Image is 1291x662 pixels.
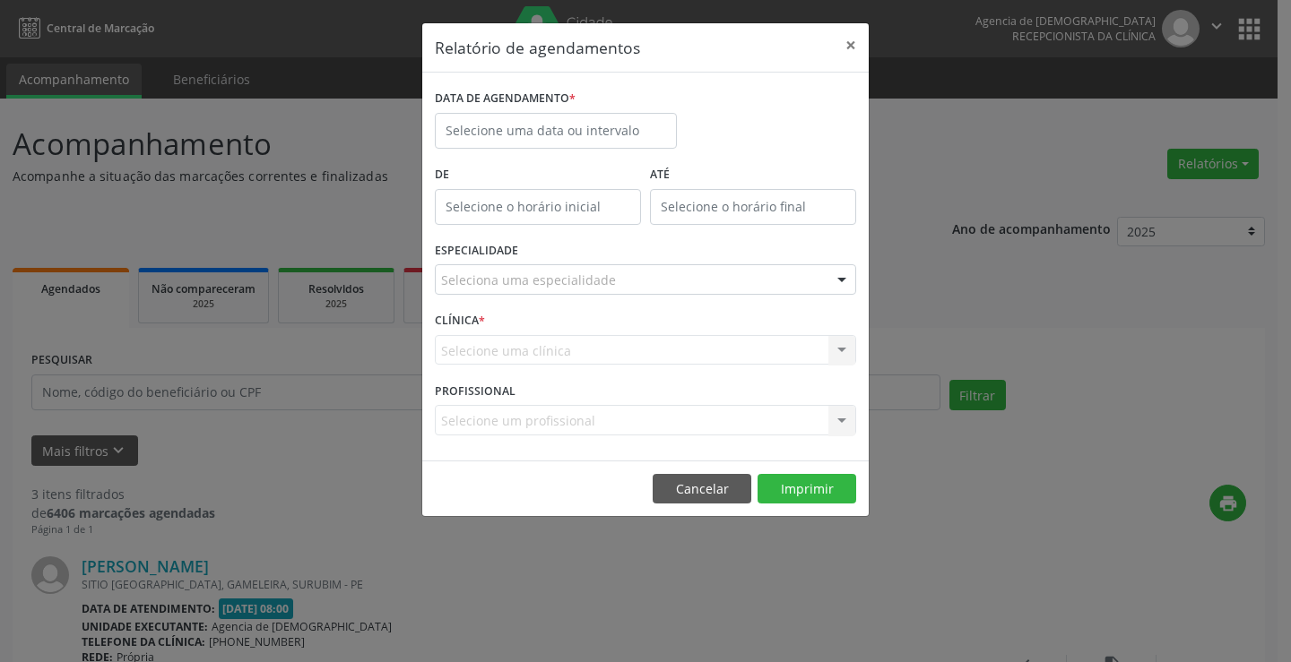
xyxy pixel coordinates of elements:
[441,271,616,289] span: Seleciona uma especialidade
[435,237,518,265] label: ESPECIALIDADE
[435,377,516,405] label: PROFISSIONAL
[435,161,641,189] label: De
[653,474,751,504] button: Cancelar
[435,36,640,59] h5: Relatório de agendamentos
[758,474,856,504] button: Imprimir
[435,85,576,113] label: DATA DE AGENDAMENTO
[650,189,856,225] input: Selecione o horário final
[435,189,641,225] input: Selecione o horário inicial
[435,307,485,335] label: CLÍNICA
[650,161,856,189] label: ATÉ
[833,23,869,67] button: Close
[435,113,677,149] input: Selecione uma data ou intervalo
